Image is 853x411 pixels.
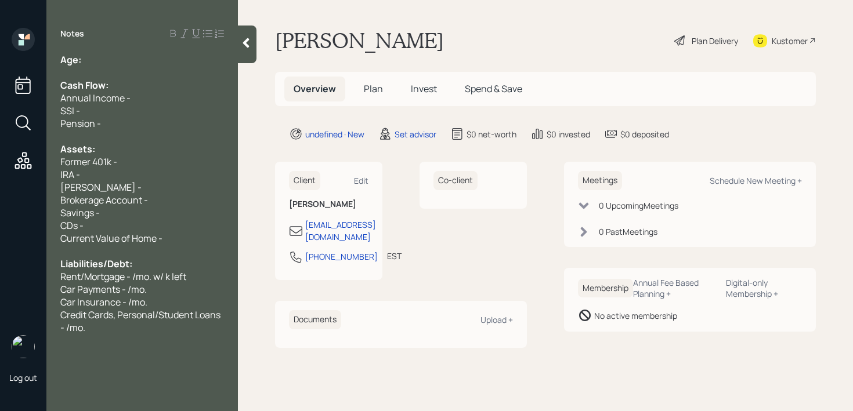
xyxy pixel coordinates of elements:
[60,257,132,270] span: Liabilities/Debt:
[60,219,84,232] span: CDs -
[60,296,147,308] span: Car Insurance - /mo.
[60,232,162,245] span: Current Value of Home -
[467,128,516,140] div: $0 net-worth
[354,175,368,186] div: Edit
[60,155,117,168] span: Former 401k -
[480,314,513,325] div: Upload +
[60,308,222,334] span: Credit Cards, Personal/Student Loans - /mo.
[60,92,131,104] span: Annual Income -
[620,128,669,140] div: $0 deposited
[289,199,368,209] h6: [PERSON_NAME]
[364,82,383,95] span: Plan
[692,35,738,47] div: Plan Delivery
[60,283,147,296] span: Car Payments - /mo.
[60,168,80,181] span: IRA -
[60,117,101,130] span: Pension -
[411,82,437,95] span: Invest
[9,372,37,383] div: Log out
[305,250,378,263] div: [PHONE_NUMBER]
[594,310,677,322] div: No active membership
[275,28,444,53] h1: [PERSON_NAME]
[60,53,81,66] span: Age:
[710,175,802,186] div: Schedule New Meeting +
[60,79,109,92] span: Cash Flow:
[12,335,35,358] img: retirable_logo.png
[305,219,376,243] div: [EMAIL_ADDRESS][DOMAIN_NAME]
[60,181,142,194] span: [PERSON_NAME] -
[599,225,657,238] div: 0 Past Meeting s
[289,310,341,329] h6: Documents
[305,128,364,140] div: undefined · New
[465,82,522,95] span: Spend & Save
[395,128,436,140] div: Set advisor
[60,28,84,39] label: Notes
[60,270,186,283] span: Rent/Mortgage - /mo. w/ k left
[60,104,80,117] span: SSI -
[433,171,478,190] h6: Co-client
[60,143,95,155] span: Assets:
[289,171,320,190] h6: Client
[772,35,808,47] div: Kustomer
[726,277,802,299] div: Digital-only Membership +
[387,250,402,262] div: EST
[60,206,100,219] span: Savings -
[599,199,678,212] div: 0 Upcoming Meeting s
[578,279,633,298] h6: Membership
[578,171,622,190] h6: Meetings
[294,82,336,95] span: Overview
[633,277,717,299] div: Annual Fee Based Planning +
[60,194,148,206] span: Brokerage Account -
[547,128,590,140] div: $0 invested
